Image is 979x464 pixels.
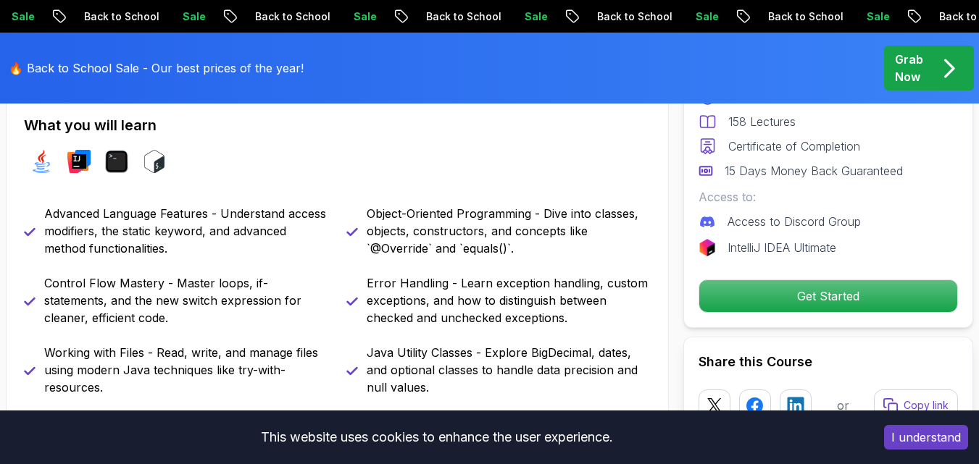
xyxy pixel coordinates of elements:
[67,150,91,173] img: intellij logo
[143,150,166,173] img: bash logo
[367,344,651,396] p: Java Utility Classes - Explore BigDecimal, dates, and optional classes to handle data precision a...
[728,239,836,256] p: IntelliJ IDEA Ultimate
[24,115,651,135] h2: What you will learn
[699,280,957,312] p: Get Started
[853,9,899,24] p: Sale
[682,9,728,24] p: Sale
[30,150,53,173] img: java logo
[884,425,968,450] button: Accept cookies
[367,205,651,257] p: Object-Oriented Programming - Dive into classes, objects, constructors, and concepts like `@Overr...
[44,274,329,326] p: Control Flow Mastery - Master loops, if-statements, and the new switch expression for cleaner, ef...
[44,205,329,257] p: Advanced Language Features - Understand access modifiers, the static keyword, and advanced method...
[895,51,923,85] p: Grab Now
[367,274,651,326] p: Error Handling - Learn exception handling, custom exceptions, and how to distinguish between chec...
[728,138,860,155] p: Certificate of Completion
[169,9,215,24] p: Sale
[699,279,958,313] button: Get Started
[11,421,862,453] div: This website uses cookies to enhance the user experience.
[699,352,958,372] h2: Share this Course
[904,398,949,413] p: Copy link
[699,239,716,256] img: jetbrains logo
[9,59,304,77] p: 🔥 Back to School Sale - Our best prices of the year!
[874,389,958,421] button: Copy link
[105,150,128,173] img: terminal logo
[340,9,386,24] p: Sale
[728,113,796,130] p: 158 Lectures
[699,188,958,206] p: Access to:
[837,397,849,414] p: or
[412,9,511,24] p: Back to School
[511,9,557,24] p: Sale
[583,9,682,24] p: Back to School
[44,344,329,396] p: Working with Files - Read, write, and manage files using modern Java techniques like try-with-res...
[728,213,861,230] p: Access to Discord Group
[725,162,903,180] p: 15 Days Money Back Guaranteed
[754,9,853,24] p: Back to School
[241,9,340,24] p: Back to School
[70,9,169,24] p: Back to School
